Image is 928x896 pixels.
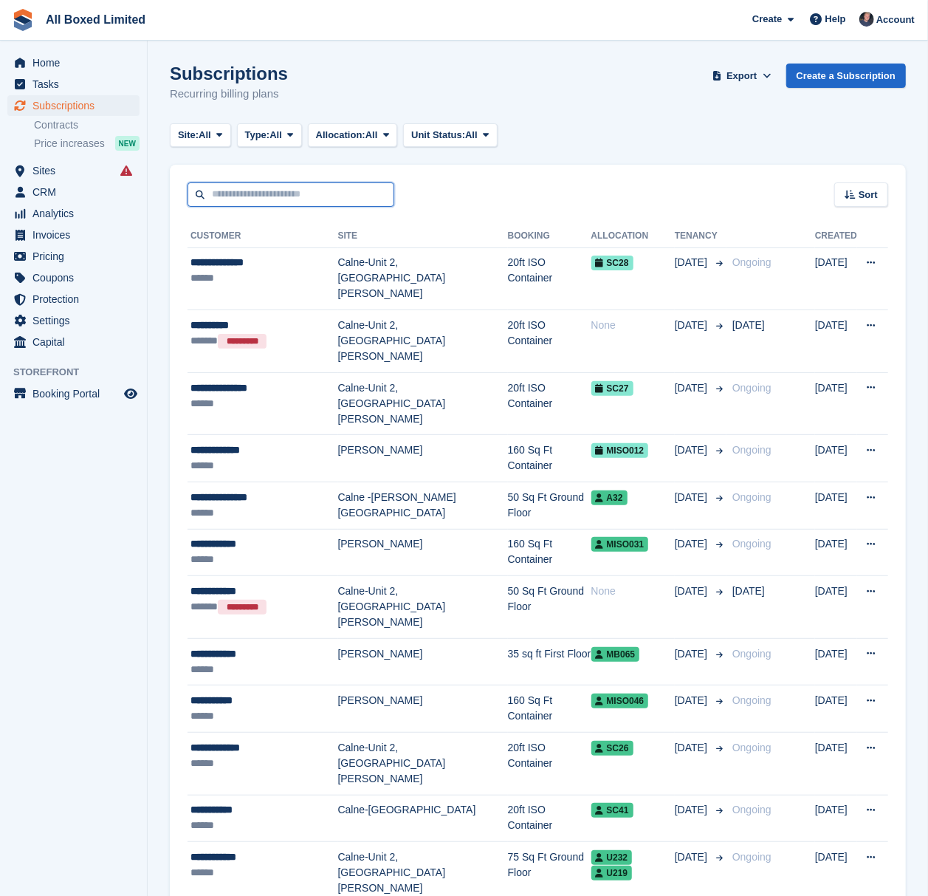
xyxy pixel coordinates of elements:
[591,490,628,505] span: A32
[732,804,771,815] span: Ongoing
[7,267,140,288] a: menu
[815,482,857,530] td: [DATE]
[508,576,591,639] td: 50 Sq Ft Ground Floor
[7,52,140,73] a: menu
[815,576,857,639] td: [DATE]
[732,585,765,597] span: [DATE]
[34,118,140,132] a: Contracts
[269,128,282,143] span: All
[32,74,121,95] span: Tasks
[338,733,508,796] td: Calne-Unit 2, [GEOGRAPHIC_DATA][PERSON_NAME]
[188,225,338,248] th: Customer
[465,128,478,143] span: All
[825,12,846,27] span: Help
[32,310,121,331] span: Settings
[815,310,857,373] td: [DATE]
[815,795,857,842] td: [DATE]
[338,225,508,248] th: Site
[815,247,857,310] td: [DATE]
[591,537,649,552] span: MISO031
[32,267,121,288] span: Coupons
[815,638,857,685] td: [DATE]
[7,289,140,310] a: menu
[859,12,874,27] img: Dan Goss
[32,225,121,245] span: Invoices
[591,318,675,333] div: None
[876,13,915,27] span: Account
[591,256,633,270] span: SC28
[508,225,591,248] th: Booking
[12,9,34,31] img: stora-icon-8386f47178a22dfd0bd8f6a31ec36ba5ce8667c1dd55bd0f319d3a0aa187defe.svg
[675,536,710,552] span: [DATE]
[508,638,591,685] td: 35 sq ft First Floor
[732,444,771,456] span: Ongoing
[32,182,121,202] span: CRM
[508,310,591,373] td: 20ft ISO Container
[726,69,757,83] span: Export
[508,685,591,733] td: 160 Sq Ft Container
[675,255,710,270] span: [DATE]
[675,693,710,708] span: [DATE]
[7,225,140,245] a: menu
[815,733,857,796] td: [DATE]
[13,365,147,380] span: Storefront
[732,851,771,863] span: Ongoing
[815,685,857,733] td: [DATE]
[675,225,726,248] th: Tenancy
[170,64,288,83] h1: Subscriptions
[815,372,857,435] td: [DATE]
[591,381,633,396] span: SC27
[338,685,508,733] td: [PERSON_NAME]
[675,380,710,396] span: [DATE]
[732,694,771,706] span: Ongoing
[591,584,675,599] div: None
[675,740,710,756] span: [DATE]
[338,576,508,639] td: Calne-Unit 2, [GEOGRAPHIC_DATA][PERSON_NAME]
[591,647,640,662] span: MB065
[32,52,121,73] span: Home
[32,289,121,310] span: Protection
[732,382,771,394] span: Ongoing
[170,123,231,148] button: Site: All
[32,246,121,267] span: Pricing
[32,95,121,116] span: Subscriptions
[508,372,591,435] td: 20ft ISO Container
[34,137,105,151] span: Price increases
[508,435,591,482] td: 160 Sq Ft Container
[40,7,151,32] a: All Boxed Limited
[732,319,765,331] span: [DATE]
[7,310,140,331] a: menu
[786,64,906,88] a: Create a Subscription
[508,247,591,310] td: 20ft ISO Container
[338,795,508,842] td: Calne-[GEOGRAPHIC_DATA]
[32,160,121,181] span: Sites
[591,803,633,818] span: SC41
[675,584,710,599] span: [DATE]
[7,182,140,202] a: menu
[752,12,782,27] span: Create
[338,372,508,435] td: Calne-Unit 2, [GEOGRAPHIC_DATA][PERSON_NAME]
[675,802,710,818] span: [DATE]
[411,128,465,143] span: Unit Status:
[732,538,771,550] span: Ongoing
[591,443,649,458] span: MISO012
[591,694,649,708] span: MISO046
[815,529,857,576] td: [DATE]
[675,442,710,458] span: [DATE]
[732,256,771,268] span: Ongoing
[403,123,497,148] button: Unit Status: All
[365,128,378,143] span: All
[732,742,771,753] span: Ongoing
[308,123,398,148] button: Allocation: All
[508,482,591,530] td: 50 Sq Ft Ground Floor
[859,188,878,202] span: Sort
[34,135,140,151] a: Price increases NEW
[732,491,771,503] span: Ongoing
[7,383,140,404] a: menu
[675,849,710,865] span: [DATE]
[508,795,591,842] td: 20ft ISO Container
[815,435,857,482] td: [DATE]
[709,64,774,88] button: Export
[7,95,140,116] a: menu
[338,529,508,576] td: [PERSON_NAME]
